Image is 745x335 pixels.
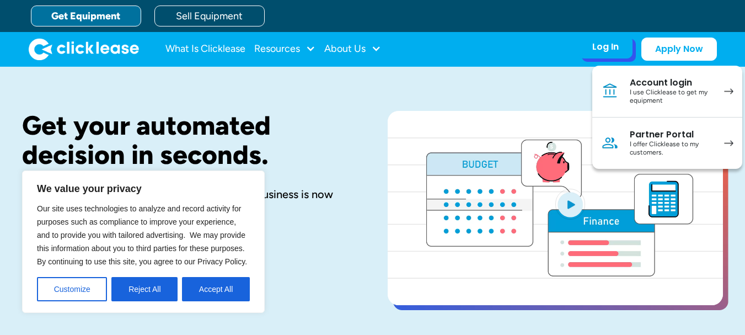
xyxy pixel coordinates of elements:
div: Resources [254,38,315,60]
a: Sell Equipment [154,6,265,26]
div: About Us [324,38,381,60]
h1: Get your automated decision in seconds. [22,111,352,169]
img: Blue play button logo on a light blue circular background [555,189,585,220]
a: What Is Clicklease [165,38,245,60]
a: open lightbox [388,111,723,305]
div: Log In [592,41,619,52]
div: Partner Portal [630,129,713,140]
button: Reject All [111,277,178,301]
img: Bank icon [601,82,619,100]
div: I use Clicklease to get my equipment [630,88,713,105]
a: Apply Now [641,38,717,61]
div: I offer Clicklease to my customers. [630,140,713,157]
nav: Log In [592,66,742,169]
img: Clicklease logo [29,38,139,60]
div: Account login [630,77,713,88]
img: arrow [724,140,733,146]
a: home [29,38,139,60]
img: Person icon [601,134,619,152]
img: arrow [724,88,733,94]
a: Get Equipment [31,6,141,26]
a: Account loginI use Clicklease to get my equipment [592,66,742,118]
a: Partner PortalI offer Clicklease to my customers. [592,118,742,169]
span: Our site uses technologies to analyze and record activity for purposes such as compliance to impr... [37,204,247,266]
div: We value your privacy [22,171,265,313]
button: Accept All [182,277,250,301]
button: Customize [37,277,107,301]
p: We value your privacy [37,182,250,195]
